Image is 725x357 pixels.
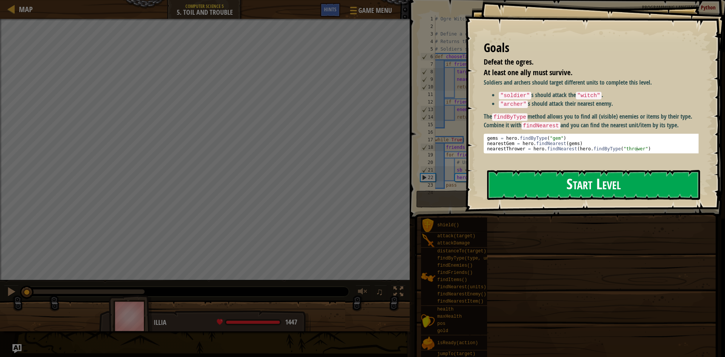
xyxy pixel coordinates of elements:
span: Hints [324,6,336,13]
span: shield() [437,223,459,228]
div: 20 [420,159,435,166]
span: maxHealth [437,314,462,319]
img: portrait.png [421,233,435,248]
span: Game Menu [358,6,392,15]
div: 24 [420,189,435,196]
span: Map [19,4,33,14]
span: findByType(type, units) [437,256,500,261]
div: 16 [420,128,435,136]
button: Run ⇧↵ [416,190,561,208]
div: 22 [421,174,435,181]
div: 18 [421,144,435,151]
div: Illia [154,318,303,328]
span: findFriends() [437,270,473,275]
span: isReady(action) [437,340,478,346]
span: ♫ [376,286,383,297]
p: Soldiers and archers should target different units to complete this level. [484,78,704,87]
span: pos [437,321,446,326]
div: 10 [421,83,435,91]
img: portrait.png [421,270,435,284]
p: The method allows you to find all (visible) enemies or items by their type. Combine it with and y... [484,112,704,130]
div: 12 [420,98,435,106]
button: Game Menu [344,3,396,21]
div: 8 [421,68,435,76]
span: distanceTo(target) [437,249,486,254]
div: 1 [420,15,435,23]
button: ♫ [374,285,387,300]
code: findByType [492,113,528,121]
div: 21 [421,166,435,174]
div: 6 [421,53,435,60]
button: Ctrl + P: Pause [4,285,19,300]
div: 13 [421,106,435,113]
li: At least one ally must survive. [474,67,697,78]
button: Ask AI [12,344,22,353]
code: "witch" [576,92,602,99]
li: Defeat the ogres. [474,57,697,68]
span: attack(target) [437,233,475,239]
div: 7 [420,60,435,68]
span: health [437,307,454,312]
span: attackDamage [437,241,470,246]
button: Start Level [487,170,700,200]
span: findNearestItem() [437,299,483,304]
code: findNearest [521,122,560,130]
li: s should attack the . [499,91,704,100]
div: 14 [421,113,435,121]
span: 1447 [285,317,297,327]
button: Adjust volume [355,285,370,300]
div: 11 [420,91,435,98]
span: gold [437,328,448,334]
span: jumpTo(target) [437,351,475,357]
button: Toggle fullscreen [391,285,406,300]
img: portrait.png [421,336,435,351]
code: "soldier" [499,92,531,99]
img: portrait.png [421,314,435,328]
img: thang_avatar_frame.png [109,295,153,337]
span: findNearestEnemy() [437,292,486,297]
span: findEnemies() [437,263,473,268]
div: 4 [420,38,435,45]
li: s should attack their nearest enemy. [499,99,704,108]
span: findNearest(units) [437,284,486,290]
div: 17 [420,136,435,144]
span: findItems() [437,277,467,283]
a: Map [15,4,33,14]
div: 3 [420,30,435,38]
div: 9 [421,76,435,83]
div: 15 [420,121,435,128]
code: "archer" [499,100,528,108]
div: Goals [484,39,699,57]
div: 23 [420,181,435,189]
div: health: 1447 / 1447 [217,319,297,326]
span: Defeat the ogres. [484,57,534,67]
span: At least one ally must survive. [484,67,572,77]
div: 2 [420,23,435,30]
div: 19 [420,151,435,159]
img: portrait.png [421,218,435,233]
div: 5 [420,45,435,53]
